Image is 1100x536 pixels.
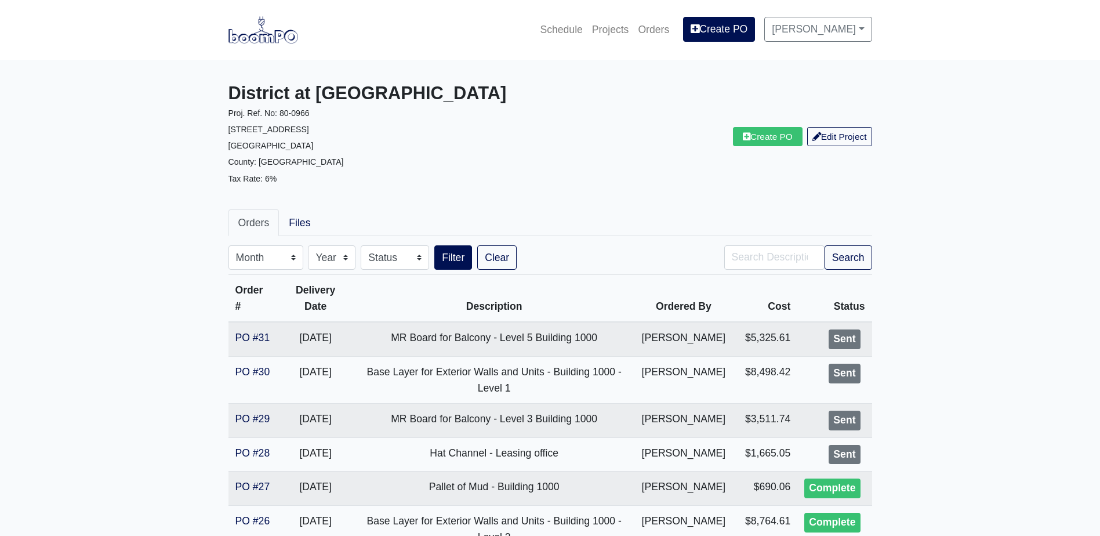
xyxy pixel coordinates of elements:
a: Edit Project [807,127,872,146]
a: PO #26 [235,515,270,527]
td: Pallet of Mud - Building 1000 [354,472,635,506]
div: Sent [829,445,860,465]
td: $690.06 [732,472,797,506]
td: Base Layer for Exterior Walls and Units - Building 1000 - Level 1 [354,356,635,403]
a: Orders [633,17,674,42]
a: Orders [228,209,279,236]
input: Search [724,245,825,270]
div: Complete [804,479,860,498]
div: Complete [804,513,860,533]
a: Projects [587,17,634,42]
th: Cost [732,275,797,323]
th: Delivery Date [278,275,354,323]
td: [DATE] [278,322,354,356]
a: Create PO [683,17,755,41]
td: [PERSON_NAME] [635,437,733,472]
th: Description [354,275,635,323]
div: Sent [829,329,860,349]
small: [STREET_ADDRESS] [228,125,309,134]
td: [DATE] [278,437,354,472]
td: $5,325.61 [732,322,797,356]
td: MR Board for Balcony - Level 5 Building 1000 [354,322,635,356]
a: PO #27 [235,481,270,492]
small: Proj. Ref. No: 80-0966 [228,108,310,118]
a: PO #31 [235,332,270,343]
td: Hat Channel - Leasing office [354,437,635,472]
td: [PERSON_NAME] [635,356,733,403]
th: Ordered By [635,275,733,323]
a: PO #29 [235,413,270,425]
a: PO #28 [235,447,270,459]
a: Schedule [535,17,587,42]
td: $3,511.74 [732,404,797,438]
div: Sent [829,364,860,383]
h3: District at [GEOGRAPHIC_DATA] [228,83,542,104]
a: Files [279,209,320,236]
button: Filter [434,245,472,270]
th: Order # [228,275,278,323]
img: boomPO [228,16,298,43]
a: [PERSON_NAME] [764,17,872,41]
small: Tax Rate: 6% [228,174,277,183]
td: [PERSON_NAME] [635,322,733,356]
td: $8,498.42 [732,356,797,403]
button: Search [825,245,872,270]
div: Sent [829,411,860,430]
a: Create PO [733,127,803,146]
td: [DATE] [278,472,354,506]
a: Clear [477,245,517,270]
td: $1,665.05 [732,437,797,472]
td: [PERSON_NAME] [635,404,733,438]
a: PO #30 [235,366,270,378]
th: Status [797,275,872,323]
td: [DATE] [278,356,354,403]
small: [GEOGRAPHIC_DATA] [228,141,314,150]
td: [PERSON_NAME] [635,472,733,506]
td: MR Board for Balcony - Level 3 Building 1000 [354,404,635,438]
small: County: [GEOGRAPHIC_DATA] [228,157,344,166]
td: [DATE] [278,404,354,438]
